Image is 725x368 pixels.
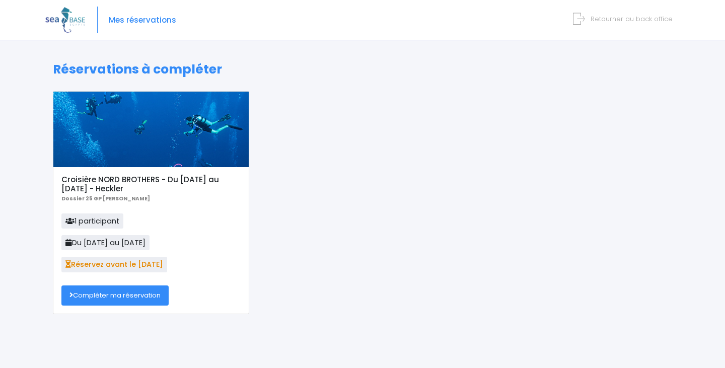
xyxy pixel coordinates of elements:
[61,285,169,306] a: Compléter ma réservation
[61,235,150,250] span: Du [DATE] au [DATE]
[61,175,240,193] h5: Croisière NORD BROTHERS - Du [DATE] au [DATE] - Heckler
[591,14,673,24] span: Retourner au back office
[53,62,672,77] h1: Réservations à compléter
[61,213,123,229] span: 1 participant
[61,195,150,202] b: Dossier 25 GP [PERSON_NAME]
[61,257,167,272] span: Réservez avant le [DATE]
[577,14,673,24] a: Retourner au back office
